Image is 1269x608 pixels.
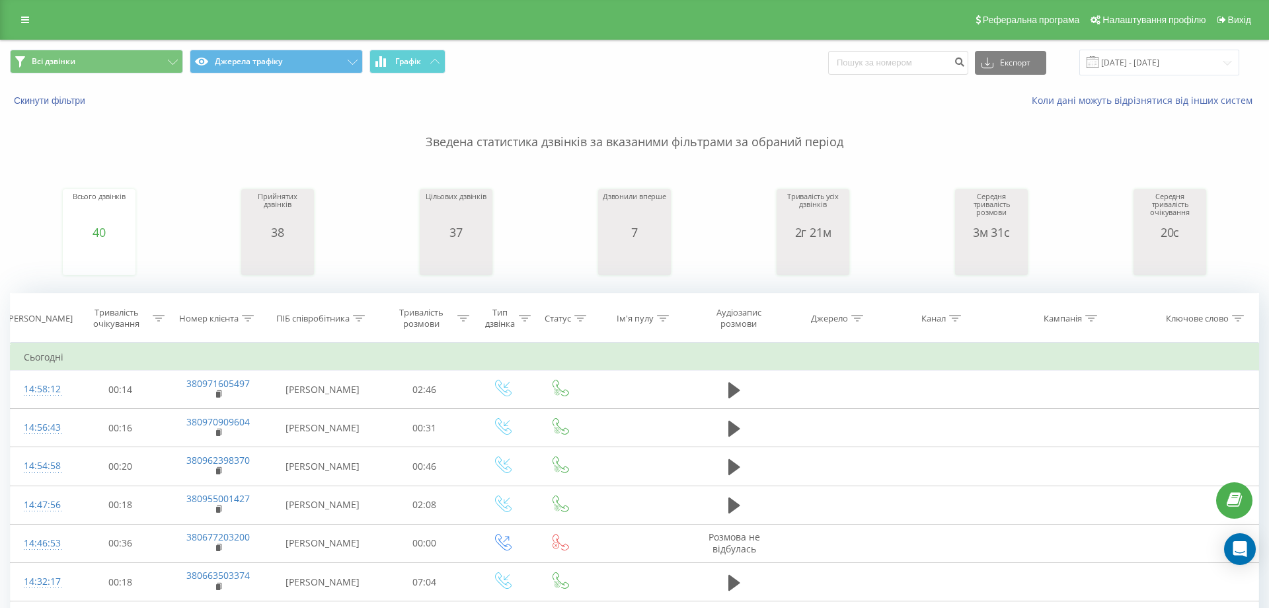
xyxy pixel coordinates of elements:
[24,453,59,479] div: 14:54:58
[426,226,486,239] div: 37
[376,563,473,601] td: 07:04
[72,447,169,486] td: 00:20
[811,313,848,324] div: Джерело
[24,376,59,402] div: 14:58:12
[268,524,376,562] td: [PERSON_NAME]
[1228,15,1251,25] span: Вихід
[32,56,75,67] span: Всі дзвінки
[700,307,777,329] div: Аудіозапис розмови
[1137,226,1203,239] div: 20с
[245,193,311,226] div: Прийнятих дзвінків
[11,344,1259,370] td: Сьогодні
[73,226,126,239] div: 40
[958,226,1024,239] div: 3м 31с
[72,563,169,601] td: 00:18
[186,415,250,428] a: 380970909604
[484,307,516,329] div: Тип дзвінка
[376,486,473,524] td: 02:08
[921,313,946,324] div: Канал
[72,370,169,409] td: 00:14
[72,486,169,524] td: 00:18
[72,524,169,562] td: 00:36
[73,193,126,226] div: Всього дзвінків
[388,307,454,329] div: Тривалість розмови
[395,57,421,66] span: Графік
[958,193,1024,226] div: Середня тривалість розмови
[24,415,59,441] div: 14:56:43
[186,454,250,466] a: 380962398370
[186,377,250,390] a: 380971605497
[186,531,250,543] a: 380677203200
[617,313,654,324] div: Ім'я пулу
[268,409,376,447] td: [PERSON_NAME]
[268,486,376,524] td: [PERSON_NAME]
[1044,313,1082,324] div: Кампанія
[975,51,1046,75] button: Експорт
[1102,15,1206,25] span: Налаштування профілю
[72,409,169,447] td: 00:16
[6,313,73,324] div: [PERSON_NAME]
[983,15,1080,25] span: Реферальна програма
[10,95,92,107] button: Скинути фільтри
[245,226,311,239] div: 38
[84,307,150,329] div: Тривалість очікування
[268,563,376,601] td: [PERSON_NAME]
[828,51,968,75] input: Пошук за номером
[603,226,666,239] div: 7
[276,313,350,324] div: ПІБ співробітника
[426,193,486,226] div: Цільових дзвінків
[186,569,250,582] a: 380663503374
[24,492,59,518] div: 14:47:56
[268,370,376,409] td: [PERSON_NAME]
[186,492,250,505] a: 380955001427
[10,107,1259,151] p: Зведена статистика дзвінків за вказаними фільтрами за обраний період
[1166,313,1229,324] div: Ключове слово
[780,226,846,239] div: 2г 21м
[376,524,473,562] td: 00:00
[10,50,183,73] button: Всі дзвінки
[179,313,239,324] div: Номер клієнта
[190,50,363,73] button: Джерела трафіку
[1137,193,1203,226] div: Середня тривалість очікування
[1224,533,1256,565] div: Open Intercom Messenger
[268,447,376,486] td: [PERSON_NAME]
[709,531,760,555] span: Розмова не відбулась
[1032,94,1259,107] a: Коли дані можуть відрізнятися вiд інших систем
[369,50,445,73] button: Графік
[376,447,473,486] td: 00:46
[376,370,473,409] td: 02:46
[603,193,666,226] div: Дзвонили вперше
[376,409,473,447] td: 00:31
[24,531,59,556] div: 14:46:53
[24,569,59,595] div: 14:32:17
[780,193,846,226] div: Тривалість усіх дзвінків
[545,313,571,324] div: Статус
